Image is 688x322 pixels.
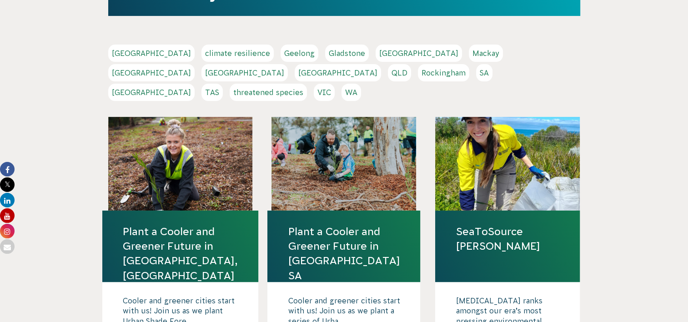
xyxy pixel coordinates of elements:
[325,45,369,62] a: Gladstone
[376,45,462,62] a: [GEOGRAPHIC_DATA]
[418,64,469,81] a: Rockingham
[123,224,238,283] a: Plant a Cooler and Greener Future in [GEOGRAPHIC_DATA], [GEOGRAPHIC_DATA]
[456,224,559,253] a: SeaToSource [PERSON_NAME]
[388,64,411,81] a: QLD
[201,84,223,101] a: TAS
[108,64,195,81] a: [GEOGRAPHIC_DATA]
[314,84,335,101] a: VIC
[201,64,288,81] a: [GEOGRAPHIC_DATA]
[108,84,195,101] a: [GEOGRAPHIC_DATA]
[288,224,400,283] a: Plant a Cooler and Greener Future in [GEOGRAPHIC_DATA] SA
[341,84,361,101] a: WA
[476,64,492,81] a: SA
[281,45,318,62] a: Geelong
[295,64,381,81] a: [GEOGRAPHIC_DATA]
[469,45,503,62] a: Mackay
[230,84,307,101] a: threatened species
[201,45,274,62] a: climate resilience
[108,45,195,62] a: [GEOGRAPHIC_DATA]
